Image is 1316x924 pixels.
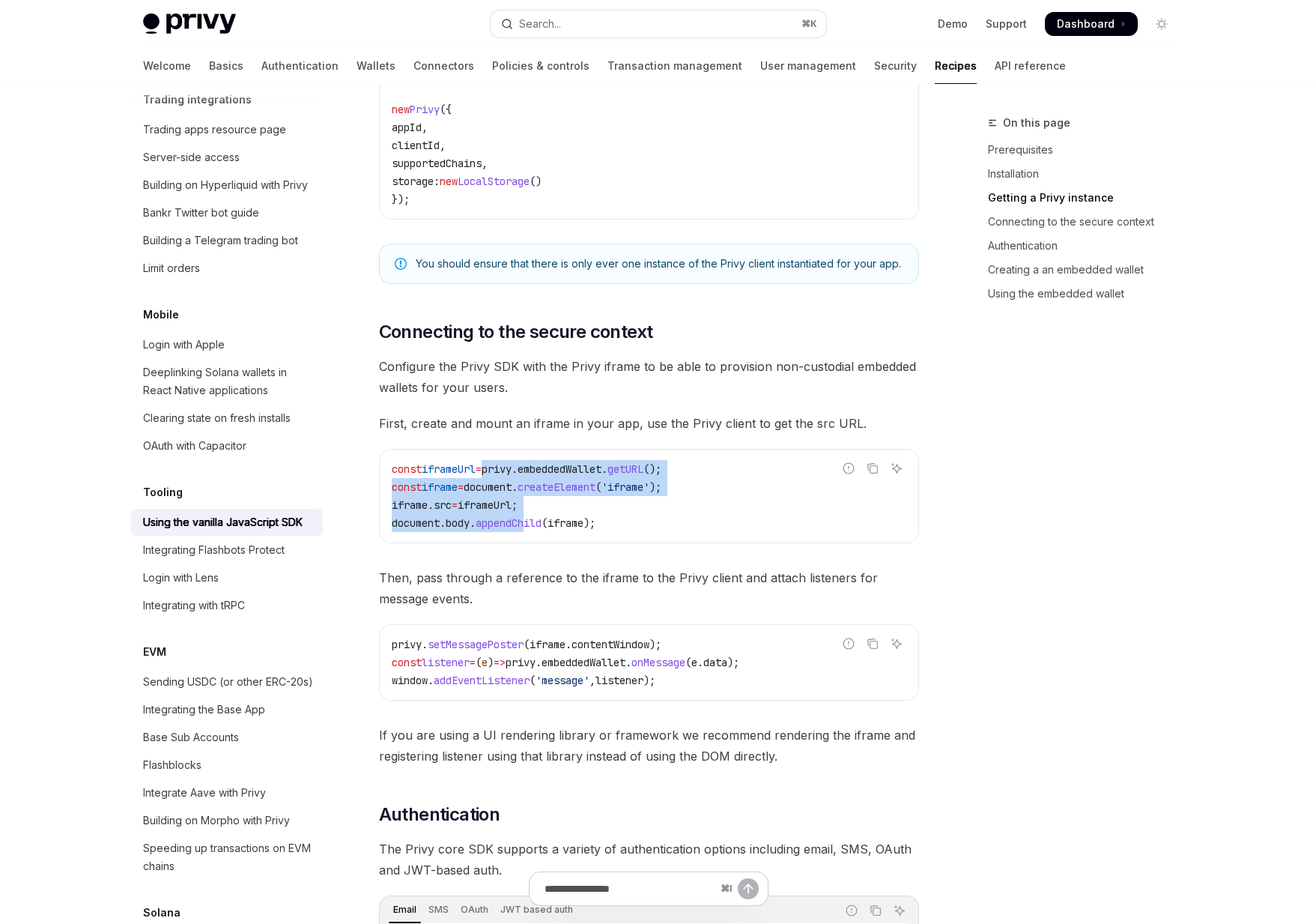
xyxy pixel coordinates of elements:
[1003,114,1070,132] span: On this page
[470,656,476,669] span: =
[1057,16,1115,31] span: Dashboard
[392,656,422,669] span: const
[440,175,458,188] span: new
[887,634,906,653] button: Ask AI
[131,807,323,834] a: Building on Morpho with Privy
[143,812,290,830] div: Building on Morpho with Privy
[887,459,906,478] button: Ask AI
[357,48,395,84] a: Wallets
[379,725,919,767] span: If you are using a UI rendering library or framework we recommend rendering the iframe and regist...
[458,175,530,188] span: LocalStorage
[536,674,589,687] span: 'message'
[458,498,512,512] span: iframeUrl
[839,634,858,653] button: Report incorrect code
[760,48,856,84] a: User management
[506,656,536,669] span: privy
[434,498,452,512] span: src
[476,516,542,530] span: appendChild
[440,103,452,116] span: ({
[691,656,697,669] span: e
[143,306,179,324] h5: Mobile
[131,199,323,226] a: Bankr Twitter bot guide
[595,480,601,494] span: (
[643,462,661,476] span: ();
[392,498,428,512] span: iframe
[143,121,286,139] div: Trading apps resource page
[379,356,919,398] span: Configure the Privy SDK with the Privy iframe to be able to provision non-custodial embedded wall...
[131,564,323,591] a: Login with Lens
[863,459,882,478] button: Copy the contents from the code block
[476,656,482,669] span: (
[1150,12,1174,36] button: Toggle dark mode
[601,462,607,476] span: .
[492,48,589,84] a: Policies & controls
[143,232,298,250] div: Building a Telegram trading bot
[422,462,476,476] span: iframeUrl
[458,480,464,494] span: =
[631,656,685,669] span: onMessage
[143,176,308,194] div: Building on Hyperliquid with Privy
[542,656,625,669] span: embeddedWallet
[143,48,191,84] a: Welcome
[143,363,314,399] div: Deeplinking Solana wallets in React Native applications
[530,674,536,687] span: (
[143,569,219,587] div: Login with Lens
[143,643,166,661] h5: EVM
[379,413,919,434] span: First, create and mount an iframe in your app, use the Privy client to get the src URL.
[143,483,183,501] h5: Tooling
[482,656,488,669] span: e
[143,756,201,774] div: Flashblocks
[131,405,323,432] a: Clearing state on fresh installs
[440,516,446,530] span: .
[143,839,314,875] div: Speeding up transactions on EVM chains
[685,656,691,669] span: (
[839,459,858,478] button: Report incorrect code
[392,103,410,116] span: new
[988,186,1186,210] a: Getting a Privy instance
[649,638,661,651] span: );
[649,480,661,494] span: );
[392,175,440,188] span: storage:
[143,437,246,455] div: OAuth with Capacitor
[488,656,494,669] span: )
[131,752,323,779] a: Flashblocks
[512,498,518,512] span: ;
[143,701,265,719] div: Integrating the Base App
[440,139,446,152] span: ,
[422,638,428,651] span: .
[392,516,440,530] span: document
[571,638,649,651] span: contentWindow
[131,779,323,806] a: Integrate Aave with Privy
[643,674,655,687] span: );
[131,592,323,619] a: Integrating with tRPC
[131,696,323,723] a: Integrating the Base App
[988,210,1186,234] a: Connecting to the secure context
[595,674,643,687] span: listener
[143,904,181,922] h5: Solana
[131,724,323,751] a: Base Sub Accounts
[143,148,240,166] div: Server-side access
[143,541,285,559] div: Integrating Flashbots Protect
[476,462,482,476] span: =
[143,597,245,615] div: Integrating with tRPC
[491,10,826,37] button: Open search
[131,668,323,695] a: Sending USDC (or other ERC-20s)
[392,157,482,170] span: supportedChains
[938,16,968,31] a: Demo
[986,16,1027,31] a: Support
[379,320,653,344] span: Connecting to the secure context
[392,139,440,152] span: clientId
[379,567,919,609] span: Then, pass through a reference to the iframe to the Privy client and attach listeners for message...
[143,728,239,746] div: Base Sub Accounts
[392,480,422,494] span: const
[727,656,739,669] span: );
[988,234,1186,258] a: Authentication
[131,432,323,459] a: OAuth with Capacitor
[413,48,474,84] a: Connectors
[428,638,524,651] span: setMessagePoster
[392,121,422,134] span: appId
[470,516,476,530] span: .
[988,162,1186,186] a: Installation
[392,638,422,651] span: privy
[428,674,434,687] span: .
